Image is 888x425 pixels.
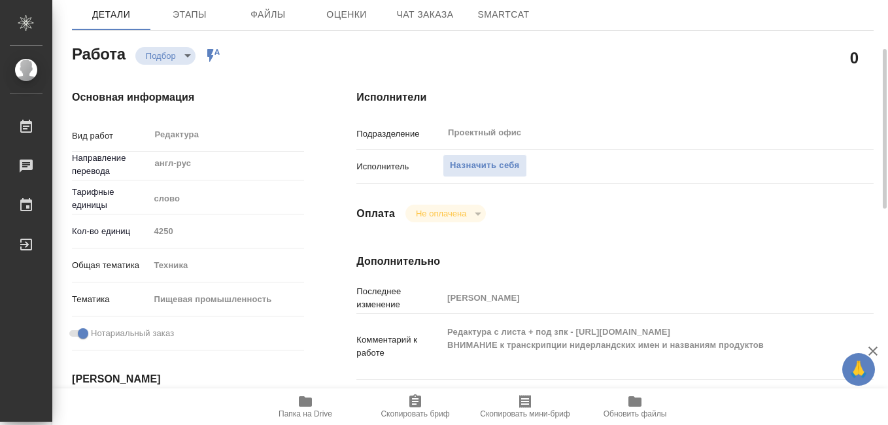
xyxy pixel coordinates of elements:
[149,188,304,210] div: слово
[250,388,360,425] button: Папка на Drive
[604,409,667,418] span: Обновить файлы
[443,154,526,177] button: Назначить себя
[149,222,304,241] input: Пустое поле
[360,388,470,425] button: Скопировать бриф
[356,160,443,173] p: Исполнитель
[80,7,143,23] span: Детали
[850,46,859,69] h2: 0
[356,333,443,360] p: Комментарий к работе
[847,356,870,383] span: 🙏
[149,254,304,277] div: Техника
[443,288,830,307] input: Пустое поле
[443,387,830,409] textarea: /Clients/[PERSON_NAME] Laboratories/Orders/S_ABBT-607/Edited/S_ABBT-607-WK-001
[412,208,470,219] button: Не оплачена
[149,288,304,311] div: Пищевая промышленность
[356,90,874,105] h4: Исполнители
[580,388,690,425] button: Обновить файлы
[91,327,174,340] span: Нотариальный заказ
[356,285,443,311] p: Последнее изменение
[72,225,149,238] p: Кол-во единиц
[237,7,299,23] span: Файлы
[72,41,126,65] h2: Работа
[405,205,486,222] div: Подбор
[356,206,395,222] h4: Оплата
[356,127,443,141] p: Подразделение
[443,321,830,369] textarea: Редактура с листа + под зпк - [URL][DOMAIN_NAME] ВНИМАНИЕ к транскрипции нидерландских имен и наз...
[472,7,535,23] span: SmartCat
[72,129,149,143] p: Вид работ
[450,158,519,173] span: Назначить себя
[315,7,378,23] span: Оценки
[72,371,304,387] h4: [PERSON_NAME]
[72,90,304,105] h4: Основная информация
[279,409,332,418] span: Папка на Drive
[394,7,456,23] span: Чат заказа
[381,409,449,418] span: Скопировать бриф
[135,47,196,65] div: Подбор
[480,409,570,418] span: Скопировать мини-бриф
[842,353,875,386] button: 🙏
[158,7,221,23] span: Этапы
[72,152,149,178] p: Направление перевода
[356,254,874,269] h4: Дополнительно
[72,186,149,212] p: Тарифные единицы
[72,259,149,272] p: Общая тематика
[142,50,180,61] button: Подбор
[72,293,149,306] p: Тематика
[470,388,580,425] button: Скопировать мини-бриф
